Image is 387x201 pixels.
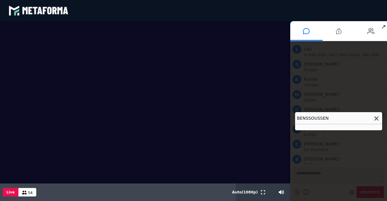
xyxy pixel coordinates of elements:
span: 54 [28,191,33,195]
h4: BENSSOUSSEN [295,112,382,124]
button: Auto(1080p) [231,183,259,201]
button: Live [3,188,18,196]
span: ↗ [380,21,387,32]
span: Auto ( 1080 p) [232,190,258,194]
